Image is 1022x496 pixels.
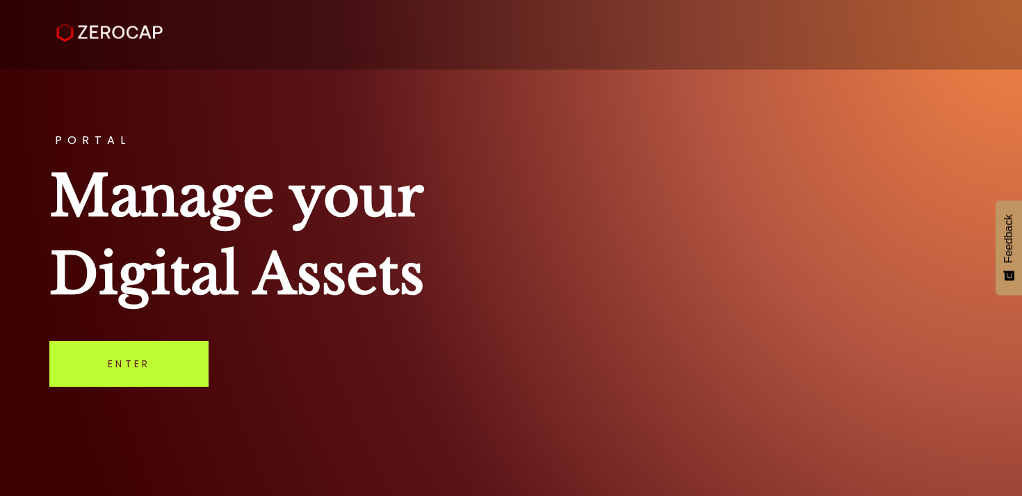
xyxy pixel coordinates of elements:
[56,23,163,42] img: ZeroCap
[996,200,1022,295] button: Feedback - Show survey
[1003,214,1015,263] span: Feedback
[49,135,972,146] h3: PORTAL
[49,341,209,387] a: Enter
[49,157,972,313] h1: Manage your Digital Assets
